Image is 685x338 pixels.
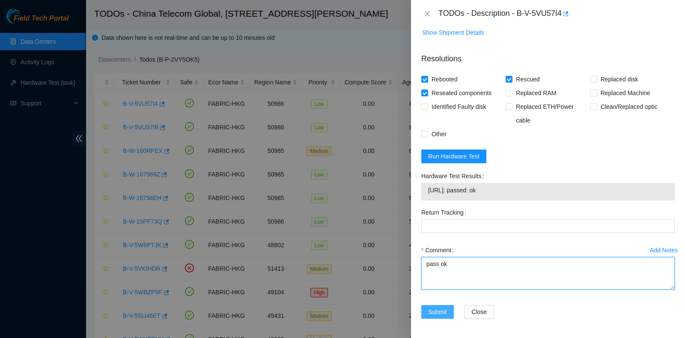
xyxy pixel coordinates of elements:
[465,305,494,319] button: Close
[421,150,486,163] button: Run Hardware Test
[597,86,654,100] span: Replaced Machine
[421,243,457,257] label: Comment
[428,307,447,317] span: Submit
[512,100,590,127] span: Replaced ETH/Power cable
[428,152,479,161] span: Run Hardware Test
[428,127,450,141] span: Other
[422,26,485,39] button: Show Shipment Details
[597,72,642,86] span: Replaced disk
[597,100,661,114] span: Clean/Replaced optic
[512,72,543,86] span: Rescued
[421,219,675,233] input: Return Tracking
[421,257,675,290] textarea: Comment
[421,46,675,65] p: Resolutions
[512,86,560,100] span: Replaced RAM
[649,243,678,257] button: Add Notes
[428,100,490,114] span: Identified Faulty disk
[421,169,487,183] label: Hardware Test Results
[422,28,484,37] span: Show Shipment Details
[424,10,431,17] span: close
[421,305,454,319] button: Submit
[438,7,675,21] div: TODOs - Description - B-V-5VU57I4
[421,10,433,18] button: Close
[650,247,678,253] div: Add Notes
[428,185,668,195] span: [URL]: passed: ok
[471,307,487,317] span: Close
[428,86,495,100] span: Reseated components
[428,72,461,86] span: Rebooted
[421,206,470,219] label: Return Tracking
